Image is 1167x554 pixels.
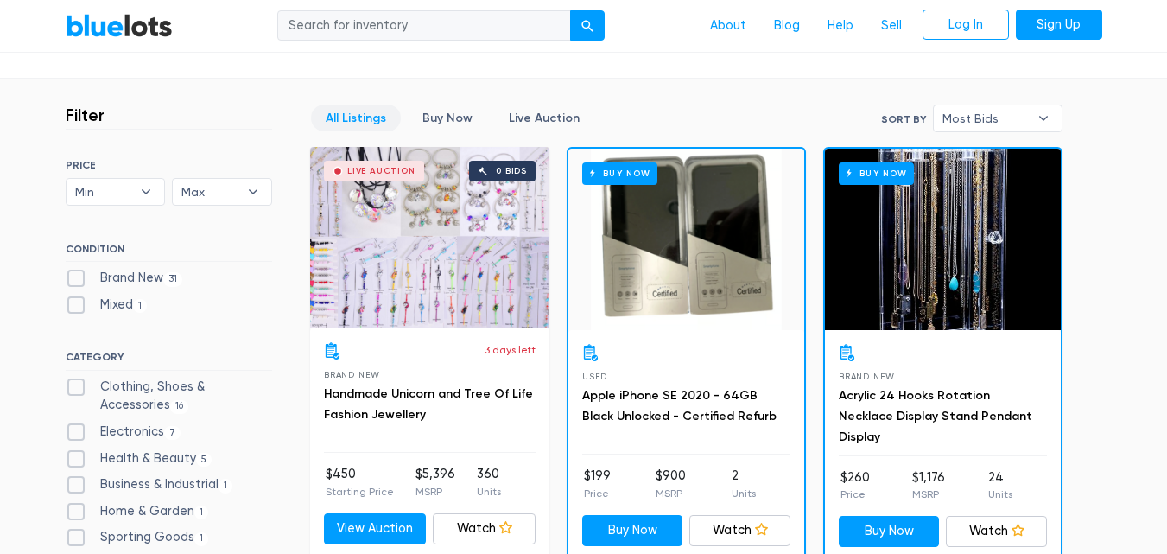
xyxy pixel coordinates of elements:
span: Most Bids [942,105,1029,131]
label: Electronics [66,423,181,442]
span: Used [582,372,607,381]
span: Brand New [324,370,380,379]
label: Business & Industrial [66,475,233,494]
label: Clothing, Shoes & Accessories [66,378,272,415]
span: 1 [219,479,233,493]
h6: Buy Now [839,162,914,184]
span: 1 [194,506,209,519]
a: Buy Now [408,105,487,131]
h3: Filter [66,105,105,125]
li: $1,176 [912,468,945,503]
span: 1 [133,299,148,313]
span: Min [75,179,132,205]
a: Watch [689,515,790,546]
label: Health & Beauty [66,449,212,468]
a: Handmade Unicorn and Tree Of Life Fashion Jewellery [324,386,533,422]
a: Watch [433,513,536,544]
h6: PRICE [66,159,272,171]
li: 360 [477,465,501,500]
p: 3 days left [485,342,536,358]
a: Live Auction 0 bids [310,147,549,328]
h6: CONDITION [66,243,272,262]
span: Brand New [839,372,895,381]
div: Live Auction [347,167,415,175]
span: 16 [170,400,189,414]
a: About [696,10,760,42]
p: MSRP [656,486,686,501]
span: 31 [163,272,183,286]
h6: Buy Now [582,162,657,184]
p: Units [988,487,1012,502]
b: ▾ [235,179,271,205]
li: $900 [656,467,686,501]
p: MSRP [415,484,455,500]
b: ▾ [1025,105,1062,131]
li: $450 [326,465,394,500]
span: 1 [194,532,209,546]
label: Mixed [66,296,148,315]
a: Blog [760,10,814,42]
a: Acrylic 24 Hooks Rotation Necklace Display Stand Pendant Display [839,388,1032,444]
a: Apple iPhone SE 2020 - 64GB Black Unlocked - Certified Refurb [582,388,777,423]
p: Units [732,486,756,501]
a: Log In [923,10,1009,41]
a: Help [814,10,867,42]
label: Home & Garden [66,502,209,521]
p: Units [477,484,501,500]
label: Sort By [881,111,926,127]
a: Sell [867,10,916,42]
a: All Listings [311,105,401,131]
li: 24 [988,468,1012,503]
span: Max [181,179,238,205]
li: $260 [840,468,870,503]
b: ▾ [128,179,164,205]
a: Watch [946,516,1047,547]
input: Search for inventory [277,10,571,41]
p: Price [840,487,870,502]
li: $199 [584,467,611,501]
a: Sign Up [1016,10,1102,41]
p: Starting Price [326,484,394,500]
h6: CATEGORY [66,351,272,370]
label: Sporting Goods [66,528,209,547]
a: Buy Now [825,149,1061,330]
span: 7 [164,426,181,440]
a: Live Auction [494,105,594,131]
a: Buy Now [568,149,804,330]
a: BlueLots [66,13,173,38]
div: 0 bids [496,167,527,175]
span: 5 [196,453,212,467]
li: $5,396 [415,465,455,500]
p: MSRP [912,487,945,502]
p: Price [584,486,611,501]
a: View Auction [324,513,427,544]
li: 2 [732,467,756,501]
a: Buy Now [582,515,683,546]
label: Brand New [66,269,183,288]
a: Buy Now [839,516,940,547]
